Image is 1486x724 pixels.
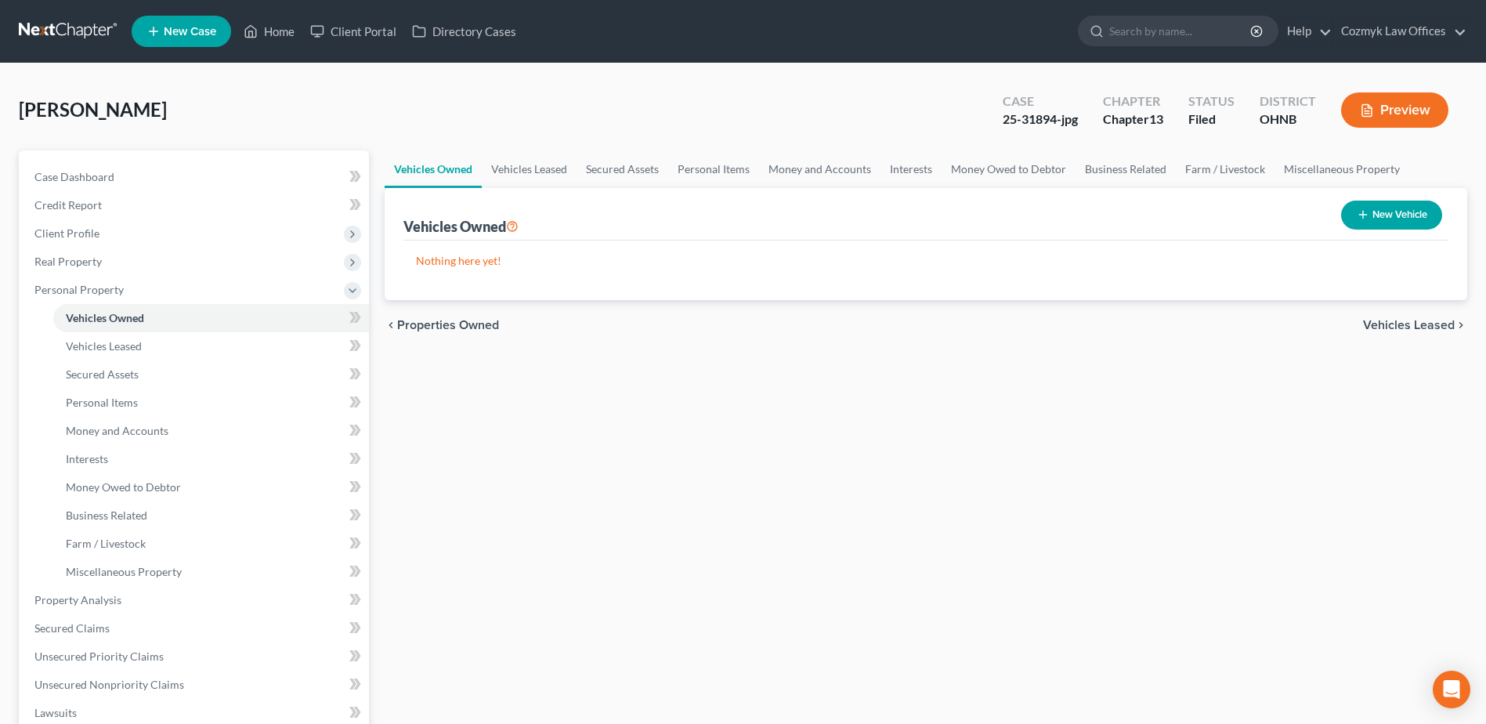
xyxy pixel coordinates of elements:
button: Preview [1341,92,1448,128]
span: Personal Items [66,396,138,409]
span: Credit Report [34,198,102,212]
span: Business Related [66,509,147,522]
a: Money and Accounts [53,417,369,445]
a: Directory Cases [404,17,524,45]
span: Personal Property [34,283,124,296]
div: Case [1003,92,1078,110]
a: Cozmyk Law Offices [1333,17,1466,45]
a: Vehicles Leased [53,332,369,360]
a: Secured Claims [22,614,369,643]
i: chevron_left [385,319,397,331]
span: Vehicles Owned [66,311,144,324]
button: New Vehicle [1341,201,1442,230]
span: Client Profile [34,226,99,240]
a: Business Related [1076,150,1176,188]
span: Miscellaneous Property [66,565,182,578]
span: Vehicles Leased [66,339,142,353]
a: Personal Items [53,389,369,417]
a: Credit Report [22,191,369,219]
span: Unsecured Priority Claims [34,650,164,663]
a: Farm / Livestock [53,530,369,558]
a: Business Related [53,501,369,530]
a: Unsecured Nonpriority Claims [22,671,369,699]
span: Farm / Livestock [66,537,146,550]
a: Secured Assets [53,360,369,389]
div: Open Intercom Messenger [1433,671,1470,708]
a: Money Owed to Debtor [942,150,1076,188]
span: Secured Assets [66,367,139,381]
a: Miscellaneous Property [53,558,369,586]
span: Property Analysis [34,593,121,606]
a: Secured Assets [577,150,668,188]
span: Interests [66,452,108,465]
div: Filed [1188,110,1235,129]
div: 25-31894-jpg [1003,110,1078,129]
span: Money and Accounts [66,424,168,437]
span: [PERSON_NAME] [19,98,167,121]
i: chevron_right [1455,319,1467,331]
span: Lawsuits [34,706,77,719]
span: 13 [1149,111,1163,126]
div: Chapter [1103,110,1163,129]
div: Status [1188,92,1235,110]
a: Help [1279,17,1332,45]
a: Interests [53,445,369,473]
span: Vehicles Leased [1363,319,1455,331]
div: Chapter [1103,92,1163,110]
a: Client Portal [302,17,404,45]
a: Money and Accounts [759,150,880,188]
a: Interests [880,150,942,188]
span: Properties Owned [397,319,499,331]
span: Case Dashboard [34,170,114,183]
span: New Case [164,26,216,38]
a: Money Owed to Debtor [53,473,369,501]
a: Vehicles Owned [385,150,482,188]
button: chevron_left Properties Owned [385,319,499,331]
div: OHNB [1260,110,1316,129]
span: Unsecured Nonpriority Claims [34,678,184,691]
a: Vehicles Owned [53,304,369,332]
input: Search by name... [1109,16,1253,45]
a: Vehicles Leased [482,150,577,188]
a: Home [236,17,302,45]
button: Vehicles Leased chevron_right [1363,319,1467,331]
span: Secured Claims [34,621,110,635]
a: Case Dashboard [22,163,369,191]
span: Money Owed to Debtor [66,480,181,494]
p: Nothing here yet! [416,253,1436,269]
a: Property Analysis [22,586,369,614]
div: District [1260,92,1316,110]
div: Vehicles Owned [403,217,519,236]
span: Real Property [34,255,102,268]
a: Farm / Livestock [1176,150,1274,188]
a: Miscellaneous Property [1274,150,1409,188]
a: Personal Items [668,150,759,188]
a: Unsecured Priority Claims [22,643,369,671]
